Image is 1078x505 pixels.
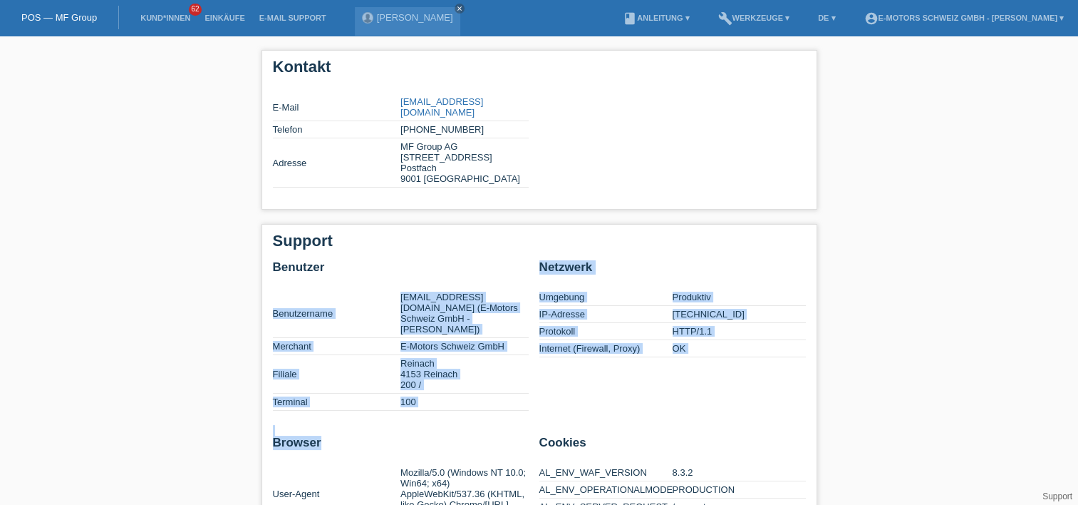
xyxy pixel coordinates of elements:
[539,260,806,282] h2: Netzwerk
[539,306,673,323] td: IP-Adresse
[273,93,401,121] td: E-Mail
[273,338,401,355] td: Merchant
[400,355,529,394] td: Reinach 4153 Reinach 200 /
[400,289,529,338] td: [EMAIL_ADDRESS][DOMAIN_NAME] (E-Motors Schweiz GmbH - [PERSON_NAME])
[673,481,806,499] td: PRODUCTION
[273,138,401,188] td: Adresse
[1042,491,1072,501] a: Support
[273,355,401,394] td: Filiale
[539,289,673,306] td: Umgebung
[400,121,529,138] td: [PHONE_NUMBER]
[539,436,806,457] h2: Cookies
[400,96,483,118] a: [EMAIL_ADDRESS][DOMAIN_NAME]
[400,338,529,355] td: E-Motors Schweiz GmbH
[673,464,806,481] td: 8.3.2
[864,11,878,26] i: account_circle
[21,12,97,23] a: POS — MF Group
[273,394,401,411] td: Terminal
[197,14,252,22] a: Einkäufe
[189,4,202,16] span: 62
[273,58,806,76] h1: Kontakt
[400,138,529,188] td: MF Group AG [STREET_ADDRESS] Postfach 9001 [GEOGRAPHIC_DATA]
[623,11,637,26] i: book
[673,340,806,357] td: OK
[710,14,797,22] a: buildWerkzeuge ▾
[539,481,673,499] td: AL_ENV_OPERATIONALMODE
[717,11,732,26] i: build
[400,394,529,411] td: 100
[273,289,401,338] td: Benutzername
[455,4,465,14] a: close
[539,464,673,481] td: AL_ENV_WAF_VERSION
[273,121,401,138] td: Telefon
[273,232,806,250] h1: Support
[673,289,806,306] td: Produktiv
[273,436,529,457] h2: Browser
[539,340,673,357] td: Internet (Firewall, Proxy)
[252,14,333,22] a: E-Mail Support
[133,14,197,22] a: Kund*innen
[273,260,529,282] h2: Benutzer
[377,12,453,23] a: [PERSON_NAME]
[811,14,842,22] a: DE ▾
[539,323,673,340] td: Protokoll
[856,14,1071,22] a: account_circleE-Motors Schweiz GmbH - [PERSON_NAME] ▾
[673,306,806,323] td: [TECHNICAL_ID]
[616,14,696,22] a: bookAnleitung ▾
[673,323,806,340] td: HTTP/1.1
[456,5,463,12] i: close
